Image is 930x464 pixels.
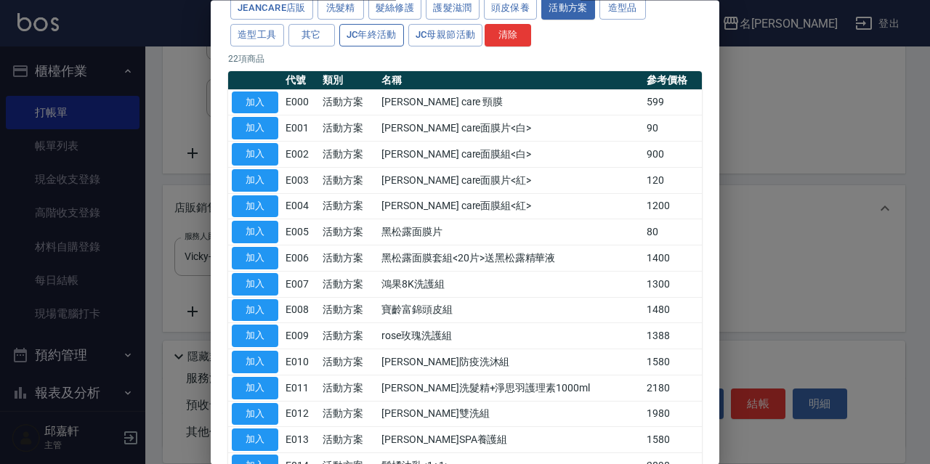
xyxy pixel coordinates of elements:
td: 活動方案 [319,115,378,142]
td: 活動方案 [319,402,378,428]
button: 加入 [232,403,278,426]
td: E008 [282,298,319,324]
td: rose玫瑰洗護組 [378,323,643,349]
td: 1580 [643,427,702,453]
button: 加入 [232,195,278,218]
td: E000 [282,90,319,116]
td: 黑松露面膜套組<20片>送黑松露精華液 [378,245,643,272]
td: 鴻果8K洗護組 [378,272,643,298]
button: 加入 [232,118,278,140]
td: E001 [282,115,319,142]
td: E011 [282,375,319,402]
p: 22 項商品 [228,52,702,65]
td: 80 [643,219,702,245]
td: 活動方案 [319,375,378,402]
td: E007 [282,272,319,298]
td: 1388 [643,323,702,349]
td: 1580 [643,349,702,375]
th: 類別 [319,71,378,90]
td: [PERSON_NAME]雙洗組 [378,402,643,428]
td: E006 [282,245,319,272]
td: E012 [282,402,319,428]
td: [PERSON_NAME] care面膜片<紅> [378,168,643,194]
td: [PERSON_NAME] care 頸膜 [378,90,643,116]
button: 加入 [232,377,278,399]
button: 加入 [232,248,278,270]
td: [PERSON_NAME] care面膜組<紅> [378,194,643,220]
td: 活動方案 [319,219,378,245]
td: 活動方案 [319,142,378,168]
td: E013 [282,427,319,453]
td: 1400 [643,245,702,272]
td: [PERSON_NAME]洗髮精+淨思羽護理素1000ml [378,375,643,402]
td: 1480 [643,298,702,324]
button: JC母親節活動 [408,24,483,46]
td: 1980 [643,402,702,428]
button: 加入 [232,273,278,296]
button: 造型工具 [230,24,284,46]
td: 1200 [643,194,702,220]
button: 加入 [232,169,278,192]
button: 加入 [232,299,278,322]
th: 代號 [282,71,319,90]
td: 活動方案 [319,194,378,220]
td: 活動方案 [319,245,378,272]
td: E009 [282,323,319,349]
th: 參考價格 [643,71,702,90]
td: [PERSON_NAME] care面膜片<白> [378,115,643,142]
td: E003 [282,168,319,194]
td: 寶齡富錦頭皮組 [378,298,643,324]
button: 加入 [232,351,278,374]
button: JC年終活動 [339,24,404,46]
td: E004 [282,194,319,220]
td: 1300 [643,272,702,298]
button: 加入 [232,91,278,114]
td: 599 [643,90,702,116]
td: 活動方案 [319,323,378,349]
td: [PERSON_NAME] care面膜組<白> [378,142,643,168]
td: 活動方案 [319,168,378,194]
td: [PERSON_NAME]防疫洗沐組 [378,349,643,375]
button: 加入 [232,429,278,452]
td: 活動方案 [319,349,378,375]
td: 活動方案 [319,427,378,453]
td: E010 [282,349,319,375]
button: 其它 [288,24,335,46]
td: 90 [643,115,702,142]
td: E005 [282,219,319,245]
td: 900 [643,142,702,168]
th: 名稱 [378,71,643,90]
td: 活動方案 [319,272,378,298]
button: 加入 [232,144,278,166]
td: 2180 [643,375,702,402]
button: 加入 [232,325,278,348]
td: E002 [282,142,319,168]
button: 清除 [485,24,531,46]
td: 黑松露面膜片 [378,219,643,245]
td: 活動方案 [319,90,378,116]
td: 120 [643,168,702,194]
button: 加入 [232,221,278,244]
td: [PERSON_NAME]SPA養護組 [378,427,643,453]
td: 活動方案 [319,298,378,324]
